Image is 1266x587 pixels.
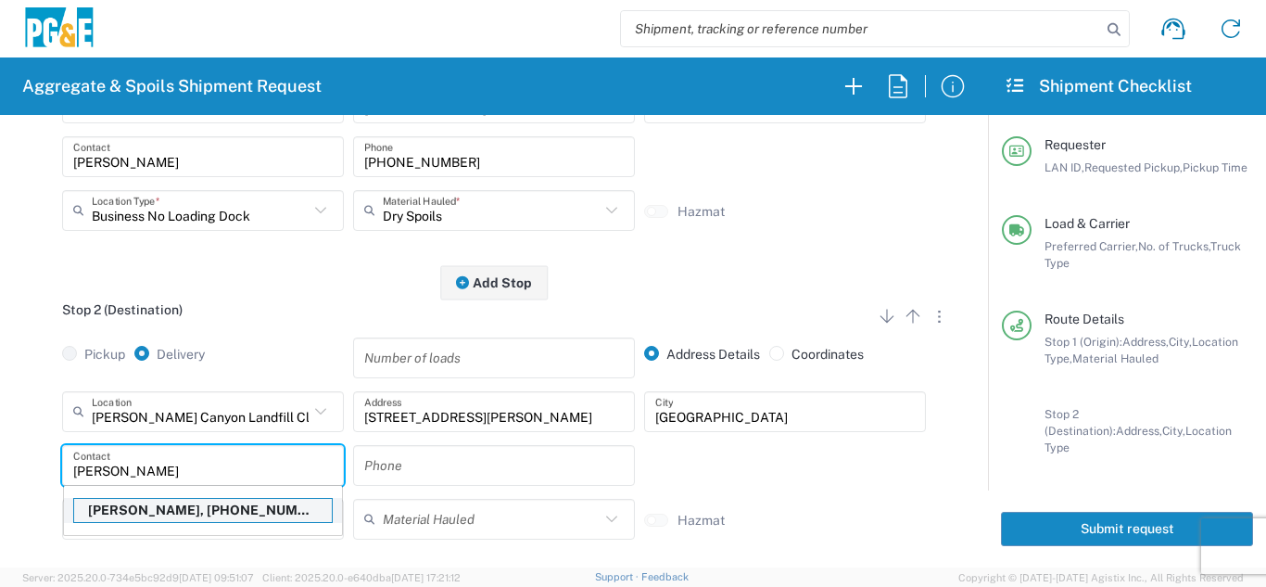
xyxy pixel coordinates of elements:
[641,571,689,582] a: Feedback
[440,265,548,300] button: Add Stop
[262,572,461,583] span: Client: 2025.20.0-e640dba
[1044,312,1124,326] span: Route Details
[1001,512,1253,546] button: Submit request
[391,572,461,583] span: [DATE] 17:21:12
[1138,239,1210,253] span: No. of Trucks,
[1122,335,1169,349] span: Address,
[769,346,864,363] label: Coordinates
[1044,160,1084,174] span: LAN ID,
[1044,407,1116,438] span: Stop 2 (Destination):
[1169,335,1192,349] span: City,
[22,7,96,51] img: pge
[62,302,183,317] span: Stop 2 (Destination)
[1084,160,1183,174] span: Requested Pickup,
[1183,160,1247,174] span: Pickup Time
[1116,424,1162,438] span: Address,
[179,572,254,583] span: [DATE] 09:51:07
[644,346,760,363] label: Address Details
[22,572,254,583] span: Server: 2025.20.0-734e5bc92d9
[1044,239,1138,253] span: Preferred Carrier,
[595,571,641,582] a: Support
[22,75,322,97] h2: Aggregate & Spoils Shipment Request
[1044,216,1130,231] span: Load & Carrier
[958,569,1244,586] span: Copyright © [DATE]-[DATE] Agistix Inc., All Rights Reserved
[1072,351,1158,365] span: Material Hauled
[74,499,332,522] p: James Aton, 619-889-2915
[1044,335,1122,349] span: Stop 1 (Origin):
[1044,137,1106,152] span: Requester
[677,203,725,220] label: Hazmat
[621,11,1101,46] input: Shipment, tracking or reference number
[677,512,725,529] label: Hazmat
[1005,75,1192,97] h2: Shipment Checklist
[1162,424,1185,438] span: City,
